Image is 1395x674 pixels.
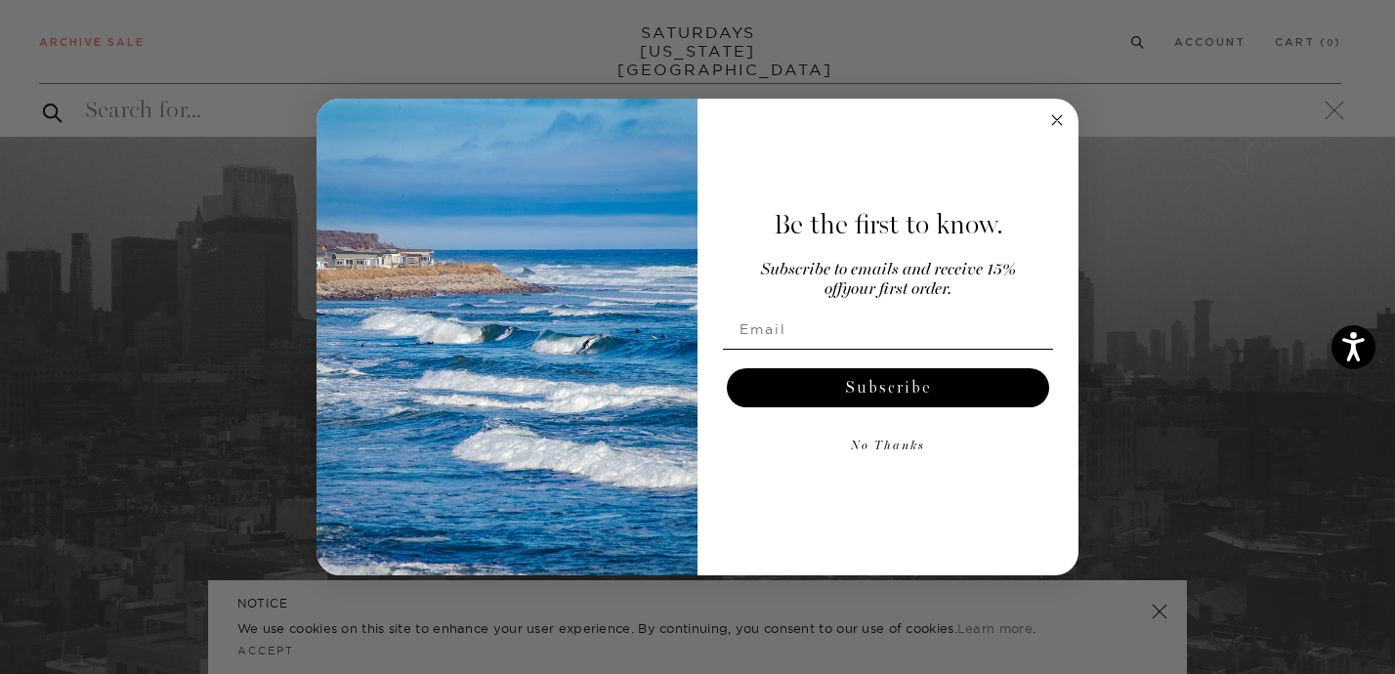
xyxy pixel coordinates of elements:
[842,281,951,298] span: your first order.
[723,310,1053,349] input: Email
[761,262,1016,278] span: Subscribe to emails and receive 15%
[774,208,1003,241] span: Be the first to know.
[723,427,1053,466] button: No Thanks
[317,99,697,575] img: 125c788d-000d-4f3e-b05a-1b92b2a23ec9.jpeg
[824,281,842,298] span: off
[723,349,1053,350] img: underline
[1045,108,1069,132] button: Close dialog
[727,368,1049,407] button: Subscribe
